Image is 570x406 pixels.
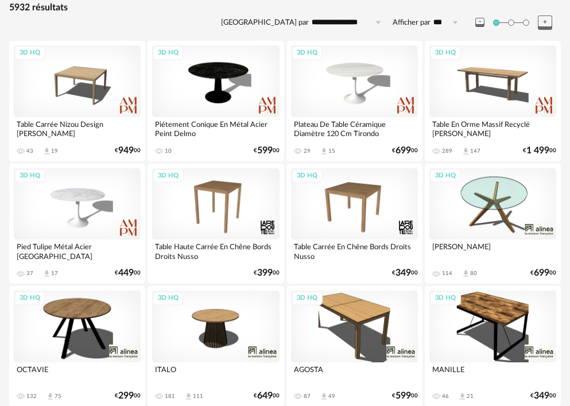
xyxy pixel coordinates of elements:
div: 19 [51,148,58,154]
div: 3D HQ [153,169,184,183]
div: € 00 [530,392,556,400]
a: 3D HQ Table En Orme Massif Recyclé [PERSON_NAME] 289 Download icon 147 €1 49900 [425,41,561,161]
a: 3D HQ OCTAVIE 132 Download icon 75 €29900 [9,286,145,406]
div: 49 [328,393,335,400]
a: 3D HQ [PERSON_NAME] 114 Download icon 80 €69900 [425,164,561,284]
div: [PERSON_NAME] [429,239,556,262]
div: 15 [328,148,335,154]
span: Download icon [42,147,51,156]
div: 132 [26,393,37,400]
div: 181 [165,393,175,400]
span: 699 [534,269,549,277]
a: 3D HQ AGOSTA 87 Download icon 49 €59900 [286,286,422,406]
div: € 00 [254,392,280,400]
div: € 00 [254,147,280,154]
div: 3D HQ [292,169,323,183]
div: 17 [51,270,58,277]
div: 3D HQ [430,46,461,60]
div: 3D HQ [153,291,184,306]
span: Download icon [320,392,328,401]
div: MANILLE [429,362,556,385]
div: 3D HQ [14,46,45,60]
div: 3D HQ [430,291,461,306]
div: 3D HQ [292,291,323,306]
div: Table Carrée Nizou Design [PERSON_NAME] [14,117,141,140]
div: 80 [470,270,477,277]
span: 949 [118,147,134,154]
span: 599 [395,392,411,400]
span: 449 [118,269,134,277]
div: € 00 [392,269,418,277]
span: Download icon [320,147,328,156]
div: Table En Orme Massif Recyclé [PERSON_NAME] [429,117,556,140]
span: 399 [257,269,273,277]
div: 29 [304,148,311,154]
div: 3D HQ [14,169,45,183]
div: 147 [470,148,480,154]
div: € 00 [115,269,141,277]
div: ITALO [152,362,279,385]
a: 3D HQ Pied Tulipe Métal Acier [GEOGRAPHIC_DATA] 37 Download icon 17 €44900 [9,164,145,284]
a: 3D HQ ITALO 181 Download icon 111 €64900 [148,286,284,406]
span: 299 [118,392,134,400]
div: 43 [26,148,33,154]
span: 1 499 [526,147,549,154]
div: 114 [442,270,452,277]
div: € 00 [392,147,418,154]
label: [GEOGRAPHIC_DATA] par [221,18,309,28]
div: Table Carrée En Chêne Bords Droits Nusso [291,239,418,262]
div: € 00 [392,392,418,400]
a: 3D HQ Plateau De Table Céramique Diamètre 120 Cm Tirondo 29 Download icon 15 €69900 [286,41,422,161]
a: 3D HQ Piétement Conique En Métal Acier Peint Delmo 10 €59900 [148,41,284,161]
div: 10 [165,148,172,154]
span: Download icon [462,269,470,278]
div: AGOSTA [291,362,418,385]
div: OCTAVIE [14,362,141,385]
div: € 00 [115,147,141,154]
div: 37 [26,270,33,277]
div: € 00 [115,392,141,400]
span: 599 [257,147,273,154]
a: 3D HQ MANILLE 46 Download icon 21 €34900 [425,286,561,406]
div: 3D HQ [14,291,45,306]
span: Download icon [42,269,51,278]
a: 3D HQ Table Haute Carrée En Chêne Bords Droits Nusso €39900 [148,164,284,284]
div: Pied Tulipe Métal Acier [GEOGRAPHIC_DATA] [14,239,141,262]
span: Download icon [46,392,55,401]
div: 3D HQ [153,46,184,60]
span: 649 [257,392,273,400]
a: 3D HQ Table Carrée En Chêne Bords Droits Nusso €34900 [286,164,422,284]
div: 87 [304,393,311,400]
span: Download icon [462,147,470,156]
span: Download icon [458,392,467,401]
div: 111 [193,393,203,400]
div: Piétement Conique En Métal Acier Peint Delmo [152,117,279,140]
div: 5932 résultats [9,2,561,14]
label: Afficher par [393,18,431,28]
span: 349 [534,392,549,400]
span: 349 [395,269,411,277]
div: 289 [442,148,452,154]
a: 3D HQ Table Carrée Nizou Design [PERSON_NAME] 43 Download icon 19 €94900 [9,41,145,161]
div: € 00 [523,147,556,154]
div: 21 [467,393,474,400]
div: € 00 [530,269,556,277]
div: 46 [442,393,449,400]
div: € 00 [254,269,280,277]
div: Plateau De Table Céramique Diamètre 120 Cm Tirondo [291,117,418,140]
div: 3D HQ [292,46,323,60]
span: 699 [395,147,411,154]
div: 3D HQ [430,169,461,183]
span: Download icon [184,392,193,401]
div: Table Haute Carrée En Chêne Bords Droits Nusso [152,239,279,262]
div: 75 [55,393,61,400]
